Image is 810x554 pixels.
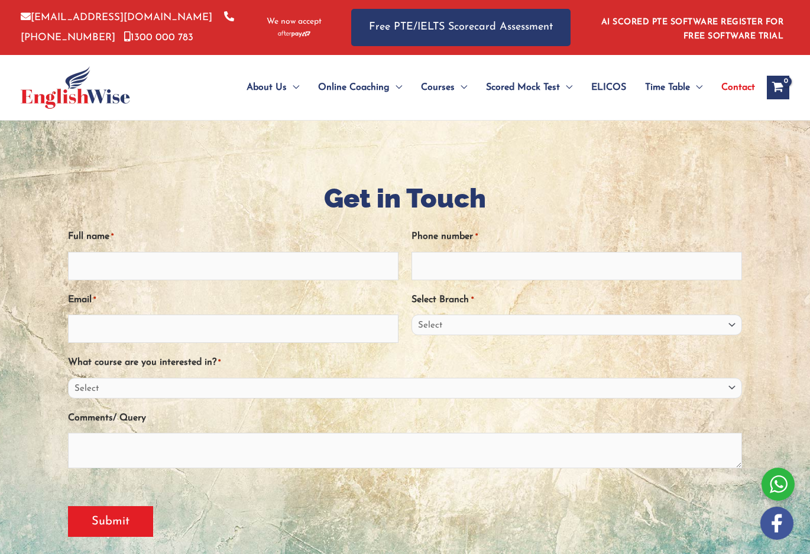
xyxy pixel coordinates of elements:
[477,67,582,108] a: Scored Mock TestMenu Toggle
[351,9,571,46] a: Free PTE/IELTS Scorecard Assessment
[455,67,467,108] span: Menu Toggle
[68,180,742,217] h1: Get in Touch
[218,67,755,108] nav: Site Navigation: Main Menu
[636,67,712,108] a: Time TableMenu Toggle
[237,67,309,108] a: About UsMenu Toggle
[68,409,146,428] label: Comments/ Query
[767,76,789,99] a: View Shopping Cart, empty
[421,67,455,108] span: Courses
[412,67,477,108] a: CoursesMenu Toggle
[712,67,755,108] a: Contact
[309,67,412,108] a: Online CoachingMenu Toggle
[486,67,560,108] span: Scored Mock Test
[601,18,784,41] a: AI SCORED PTE SOFTWARE REGISTER FOR FREE SOFTWARE TRIAL
[721,67,755,108] span: Contact
[68,506,153,537] input: Submit
[582,67,636,108] a: ELICOS
[591,67,626,108] span: ELICOS
[247,67,287,108] span: About Us
[390,67,402,108] span: Menu Toggle
[760,507,793,540] img: white-facebook.png
[560,67,572,108] span: Menu Toggle
[21,12,234,42] a: [PHONE_NUMBER]
[278,31,310,37] img: Afterpay-Logo
[21,66,130,109] img: cropped-ew-logo
[645,67,690,108] span: Time Table
[68,227,114,247] label: Full name
[68,353,221,372] label: What course are you interested in?
[412,227,477,247] label: Phone number
[690,67,702,108] span: Menu Toggle
[287,67,299,108] span: Menu Toggle
[21,12,212,22] a: [EMAIL_ADDRESS][DOMAIN_NAME]
[412,290,473,310] label: Select Branch
[267,16,322,28] span: We now accept
[68,290,96,310] label: Email
[594,8,789,47] aside: Header Widget 1
[124,33,193,43] a: 1300 000 783
[318,67,390,108] span: Online Coaching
